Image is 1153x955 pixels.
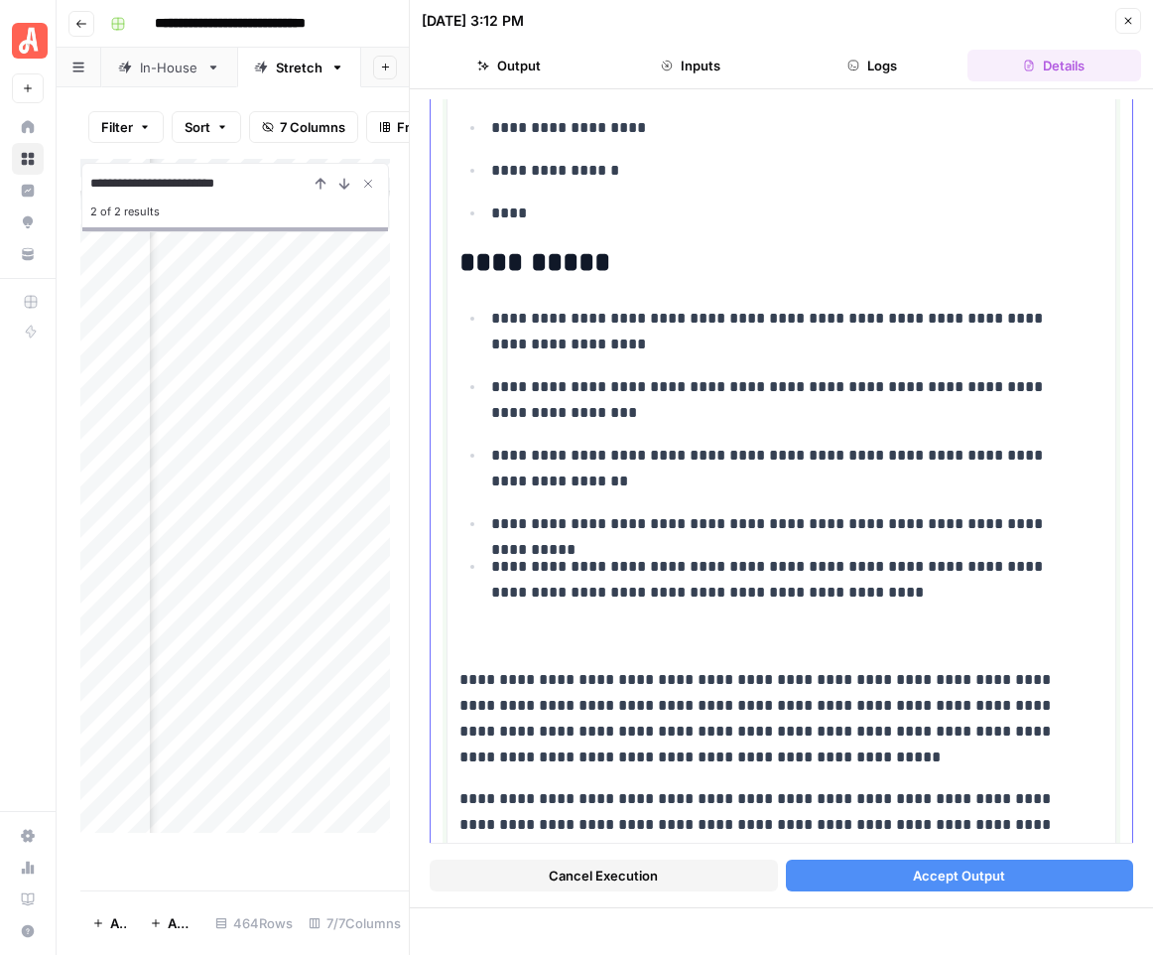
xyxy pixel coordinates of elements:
div: 2 of 2 results [90,200,380,223]
a: Settings [12,820,44,852]
button: Filter [88,111,164,143]
a: Usage [12,852,44,884]
div: 7/7 Columns [301,907,409,939]
button: Details [967,50,1141,81]
button: Logs [786,50,960,81]
span: Filter [101,117,133,137]
a: Your Data [12,238,44,270]
button: Close Search [356,172,380,196]
span: Add Row [110,913,126,933]
span: Add 10 Rows [168,913,195,933]
button: Next Result [332,172,356,196]
button: Cancel Execution [430,860,778,891]
span: Sort [185,117,210,137]
a: Learning Hub [12,884,44,915]
span: Freeze Columns [397,117,499,137]
a: Opportunities [12,206,44,238]
button: Freeze Columns [366,111,512,143]
button: Previous Result [309,172,332,196]
img: Angi Logo [12,23,48,59]
a: In-House [101,48,237,87]
button: Add Row [80,907,138,939]
button: Help + Support [12,915,44,947]
span: 7 Columns [280,117,345,137]
a: Home [12,111,44,143]
div: [DATE] 3:12 PM [422,11,524,31]
button: Add 10 Rows [138,907,207,939]
a: Insights [12,175,44,206]
button: 7 Columns [249,111,358,143]
div: In-House [140,58,198,77]
button: Inputs [603,50,777,81]
div: Stretch [276,58,322,77]
a: Browse [12,143,44,175]
button: Output [422,50,595,81]
span: Accept Output [913,866,1005,886]
button: Sort [172,111,241,143]
button: Workspace: Angi [12,16,44,66]
span: Cancel Execution [549,866,658,886]
button: Accept Output [786,860,1134,891]
div: 464 Rows [207,907,301,939]
a: Stretch [237,48,361,87]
